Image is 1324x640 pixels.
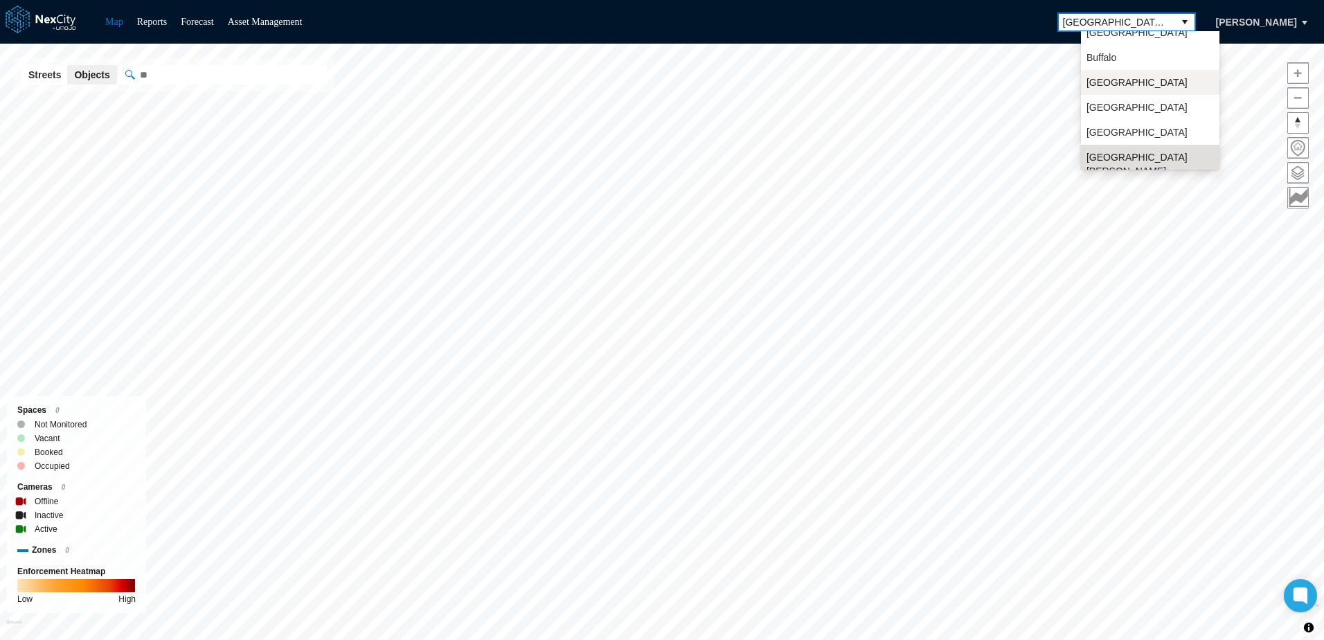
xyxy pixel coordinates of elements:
[17,403,136,418] div: Spaces
[6,620,22,636] a: Mapbox homepage
[62,483,66,491] span: 0
[17,592,33,606] div: Low
[35,495,58,508] label: Offline
[1216,15,1297,29] span: [PERSON_NAME]
[74,68,109,82] span: Objects
[17,543,136,558] div: Zones
[118,592,136,606] div: High
[67,65,116,85] button: Objects
[35,432,60,445] label: Vacant
[1086,100,1188,114] span: [GEOGRAPHIC_DATA]
[1201,10,1312,34] button: [PERSON_NAME]
[1288,63,1308,83] span: Zoom in
[1086,26,1188,39] span: [GEOGRAPHIC_DATA]
[181,17,213,27] a: Forecast
[1287,162,1309,184] button: Layers management
[35,522,57,536] label: Active
[21,65,68,85] button: Streets
[1288,113,1308,133] span: Reset bearing to north
[1288,88,1308,108] span: Zoom out
[35,445,63,459] label: Booked
[55,407,60,414] span: 0
[1287,62,1309,84] button: Zoom in
[137,17,168,27] a: Reports
[35,508,63,522] label: Inactive
[17,579,135,592] img: enforcement
[35,459,70,473] label: Occupied
[65,546,69,554] span: 0
[17,565,136,578] div: Enforcement Heatmap
[1086,125,1188,139] span: [GEOGRAPHIC_DATA]
[35,418,87,432] label: Not Monitored
[228,17,303,27] a: Asset Management
[1086,150,1214,178] span: [GEOGRAPHIC_DATA][PERSON_NAME]
[1305,620,1313,635] span: Toggle attribution
[1300,619,1317,636] button: Toggle attribution
[1287,187,1309,208] button: Key metrics
[1287,87,1309,109] button: Zoom out
[1287,137,1309,159] button: Home
[1063,15,1168,29] span: [GEOGRAPHIC_DATA][PERSON_NAME]
[1287,112,1309,134] button: Reset bearing to north
[28,68,61,82] span: Streets
[105,17,123,27] a: Map
[1086,51,1116,64] span: Buffalo
[1174,12,1196,32] button: select
[17,480,136,495] div: Cameras
[1086,75,1188,89] span: [GEOGRAPHIC_DATA]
